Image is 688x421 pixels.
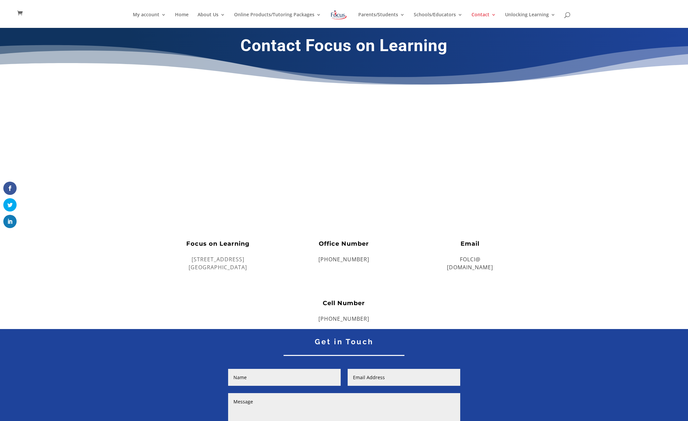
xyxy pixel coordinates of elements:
a: Parents/Students [358,12,405,28]
a: Unlocking Learning [505,12,556,28]
span: Get in Touch [315,337,374,346]
input: Email Address [348,369,460,386]
a: Contact [472,12,496,28]
img: Focus on Learning [330,9,347,21]
p: [STREET_ADDRESS] [165,258,271,266]
a: [DOMAIN_NAME] [447,264,493,271]
a: FOLCI@ [460,256,480,263]
input: Name [228,369,341,386]
span: Focus on Learning [186,240,250,247]
span: Cell Number [323,299,365,307]
a: Online Products/Tutoring Packages [234,12,321,28]
h1: Contact Focus on Learning [165,36,523,59]
a: About Us [198,12,225,28]
span: Email [461,240,479,247]
a: My account [133,12,166,28]
a: Home [175,12,189,28]
span: Office Number [319,240,369,247]
a: [PHONE_NUMBER] [318,256,369,263]
a: Schools/Educators [414,12,463,28]
a: [PHONE_NUMBER] [318,315,369,322]
p: [GEOGRAPHIC_DATA] [165,266,271,274]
